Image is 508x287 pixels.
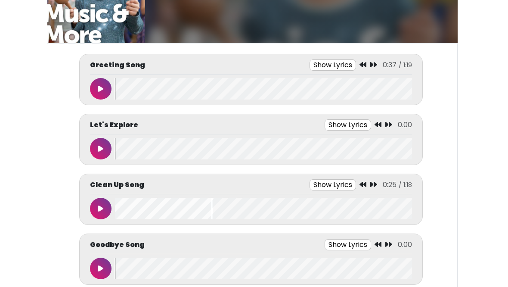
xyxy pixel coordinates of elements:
[90,240,145,250] p: Goodbye Song
[90,60,145,70] p: Greeting Song
[325,119,371,131] button: Show Lyrics
[90,180,144,190] p: Clean Up Song
[325,239,371,250] button: Show Lyrics
[398,120,412,130] span: 0.00
[310,59,356,71] button: Show Lyrics
[399,181,412,189] span: / 1:18
[399,61,412,69] span: / 1:19
[310,179,356,190] button: Show Lyrics
[383,180,396,190] span: 0:25
[383,60,396,70] span: 0:37
[398,240,412,250] span: 0.00
[90,120,138,130] p: Let's Explore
